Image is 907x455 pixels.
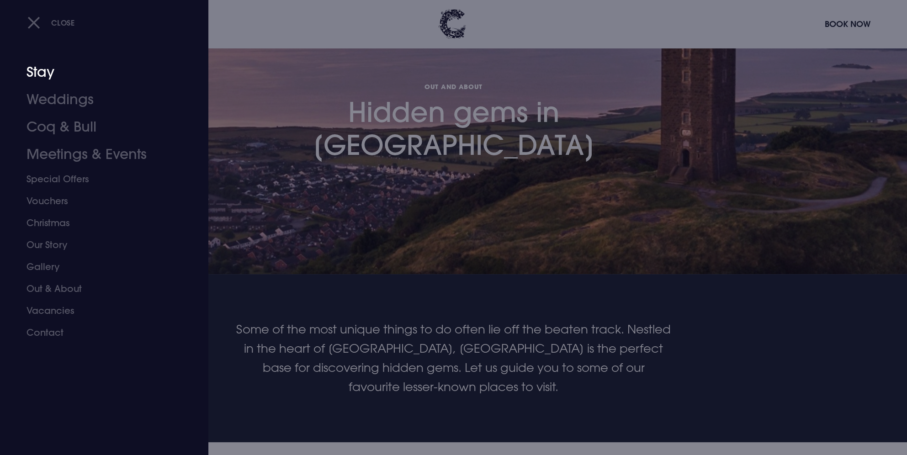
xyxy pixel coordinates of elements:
a: Our Story [27,234,171,256]
a: Vouchers [27,190,171,212]
a: Stay [27,58,171,86]
a: Contact [27,322,171,344]
a: Meetings & Events [27,141,171,168]
a: Out & About [27,278,171,300]
span: Close [51,18,75,27]
a: Christmas [27,212,171,234]
a: Special Offers [27,168,171,190]
a: Weddings [27,86,171,113]
a: Gallery [27,256,171,278]
button: Close [27,13,75,32]
a: Coq & Bull [27,113,171,141]
a: Vacancies [27,300,171,322]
